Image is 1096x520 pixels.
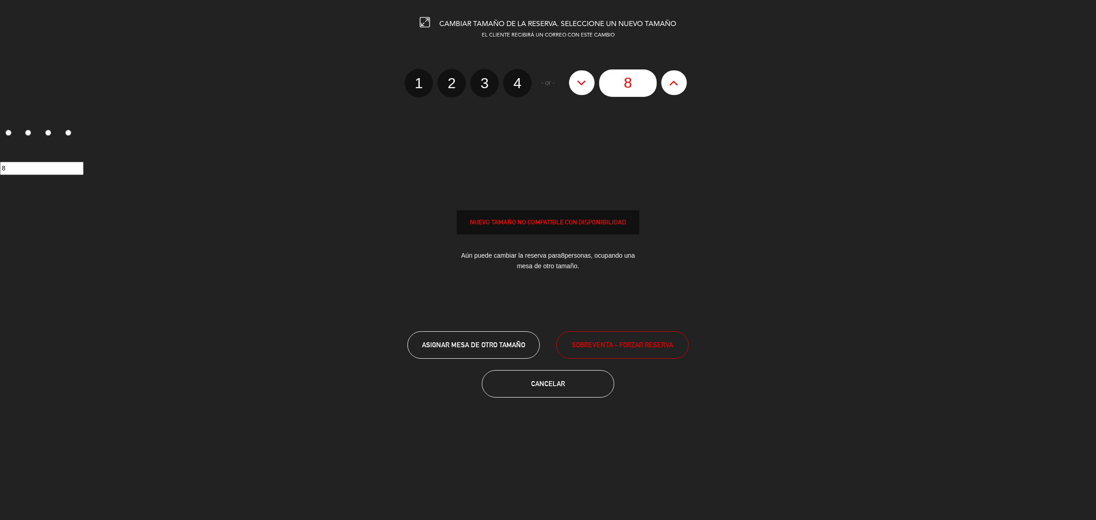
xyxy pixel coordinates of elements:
button: ASIGNAR MESA DE OTRO TAMAÑO [407,331,540,359]
input: 4 [65,130,71,136]
input: 2 [25,130,31,136]
span: CAMBIAR TAMAÑO DE LA RESERVA. SELECCIONE UN NUEVO TAMAÑO [439,21,676,28]
label: 4 [503,69,532,97]
label: 2 [437,69,466,97]
button: SOBREVENTA - FORZAR RESERVA [556,331,689,359]
button: Cancelar [482,370,614,398]
span: ASIGNAR MESA DE OTRO TAMAÑO [422,341,525,349]
span: SOBREVENTA - FORZAR RESERVA [572,340,673,350]
input: 3 [45,130,51,136]
label: 2 [20,126,40,142]
span: EL CLIENTE RECIBIRÁ UN CORREO CON ESTE CAMBIO [482,33,615,38]
div: NUEVO TAMAÑO NO COMPATIBLE CON DISPONIBILIDAD [457,217,639,228]
span: Cancelar [531,380,565,387]
label: 1 [405,69,433,97]
span: - or - [541,78,555,88]
div: Aún puede cambiar la reserva para personas, ocupando una mesa de otro tamaño. [457,244,639,278]
label: 3 [470,69,499,97]
span: 8 [561,252,564,259]
input: 1 [5,130,11,136]
label: 3 [40,126,60,142]
label: 4 [60,126,80,142]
